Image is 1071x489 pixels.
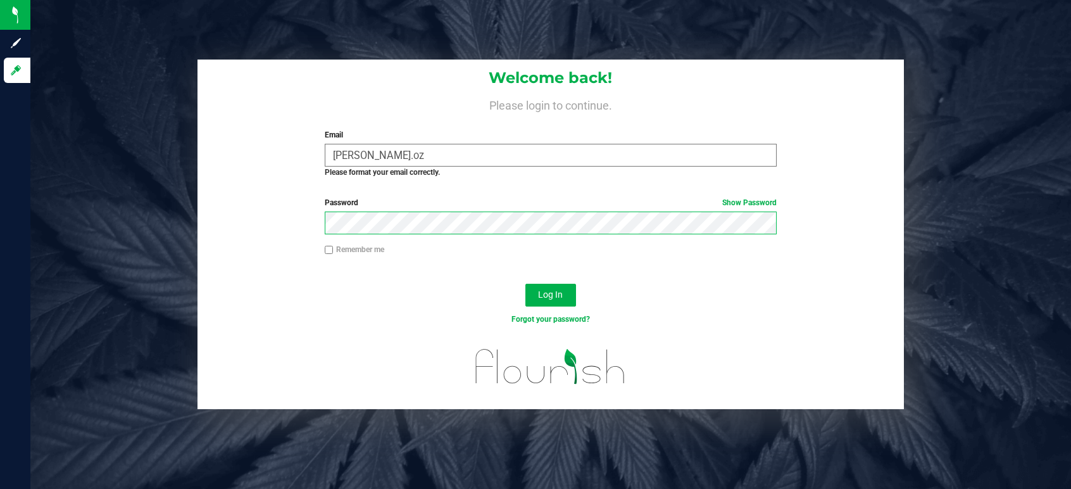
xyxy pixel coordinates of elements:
[325,198,358,207] span: Password
[722,198,777,207] a: Show Password
[197,96,904,111] h4: Please login to continue.
[525,284,576,307] button: Log In
[538,289,563,300] span: Log In
[325,246,334,255] input: Remember me
[9,64,22,77] inline-svg: Log in
[9,37,22,49] inline-svg: Sign up
[325,244,384,255] label: Remember me
[325,129,777,141] label: Email
[462,338,639,395] img: flourish_logo.svg
[325,168,440,177] strong: Please format your email correctly.
[511,315,590,324] a: Forgot your password?
[197,70,904,86] h1: Welcome back!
